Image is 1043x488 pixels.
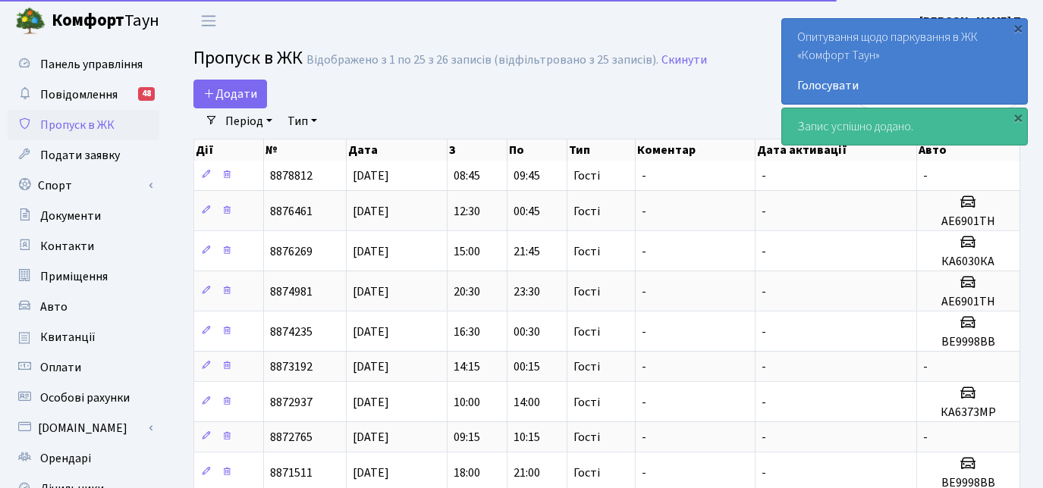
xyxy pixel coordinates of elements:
[8,110,159,140] a: Пропуск в ЖК
[573,361,600,373] span: Гості
[514,465,540,481] span: 21:00
[281,108,323,134] a: Тип
[15,6,46,36] img: logo.png
[40,86,118,103] span: Повідомлення
[40,359,81,376] span: Оплати
[40,208,101,224] span: Документи
[573,246,600,258] span: Гості
[264,139,347,161] th: №
[923,429,928,446] span: -
[454,429,480,446] span: 09:15
[454,167,480,184] span: 08:45
[756,139,917,161] th: Дата активації
[514,429,540,446] span: 10:15
[1010,110,1026,125] div: ×
[270,358,313,375] span: 8873192
[797,77,1012,95] a: Голосувати
[454,465,480,481] span: 18:00
[8,292,159,322] a: Авто
[353,167,389,184] span: [DATE]
[353,324,389,340] span: [DATE]
[353,203,389,220] span: [DATE]
[270,394,313,411] span: 8872937
[40,117,115,133] span: Пропуск в ЖК
[270,203,313,220] span: 8876461
[193,80,267,108] a: Додати
[8,443,159,474] a: Орендарі
[762,465,766,481] span: -
[782,19,1027,104] div: Опитування щодо паркування в ЖК «Комфорт Таун»
[138,87,155,101] div: 48
[923,255,1013,269] h5: КА6030КА
[573,326,600,338] span: Гості
[454,358,480,375] span: 14:15
[782,108,1027,145] div: Запис успішно додано.
[514,324,540,340] span: 00:30
[40,238,94,255] span: Контакти
[917,139,1020,161] th: Авто
[567,139,636,161] th: Тип
[52,8,124,33] b: Комфорт
[642,394,646,411] span: -
[8,352,159,383] a: Оплати
[923,335,1013,349] h5: ВЕ9998ВВ
[353,283,389,300] span: [DATE]
[347,139,448,161] th: Дата
[8,80,159,110] a: Повідомлення48
[40,268,108,285] span: Приміщення
[270,243,313,260] span: 8876269
[40,450,91,467] span: Орендарі
[661,53,707,67] a: Скинути
[454,283,480,300] span: 20:30
[270,324,313,340] span: 8874235
[762,358,766,375] span: -
[762,394,766,411] span: -
[762,429,766,446] span: -
[8,140,159,170] a: Подати заявку
[919,13,1025,30] b: [PERSON_NAME] П.
[923,358,928,375] span: -
[1010,20,1026,36] div: ×
[203,86,257,102] span: Додати
[194,139,264,161] th: Дії
[762,243,766,260] span: -
[762,283,766,300] span: -
[507,139,567,161] th: По
[573,467,600,479] span: Гості
[923,405,1013,420] h5: КА6373МР
[642,358,646,375] span: -
[514,358,540,375] span: 00:15
[8,322,159,352] a: Квитанції
[923,214,1013,229] h5: АЕ6901ТН
[8,383,159,413] a: Особові рахунки
[353,358,389,375] span: [DATE]
[573,431,600,443] span: Гості
[636,139,756,161] th: Коментар
[193,45,303,71] span: Пропуск в ЖК
[454,203,480,220] span: 12:30
[270,167,313,184] span: 8878812
[454,394,480,411] span: 10:00
[8,201,159,231] a: Документи
[270,283,313,300] span: 8874981
[642,167,646,184] span: -
[454,243,480,260] span: 15:00
[642,203,646,220] span: -
[8,261,159,292] a: Приміщення
[8,49,159,80] a: Панель управління
[573,170,600,182] span: Гості
[8,231,159,261] a: Контакти
[52,8,159,34] span: Таун
[353,465,389,481] span: [DATE]
[514,203,540,220] span: 00:45
[190,8,228,33] button: Переключити навігацію
[919,12,1025,30] a: [PERSON_NAME] П.
[40,329,96,346] span: Квитанції
[762,167,766,184] span: -
[573,396,600,408] span: Гості
[762,324,766,340] span: -
[514,243,540,260] span: 21:45
[573,205,600,217] span: Гості
[642,324,646,340] span: -
[40,147,120,164] span: Подати заявку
